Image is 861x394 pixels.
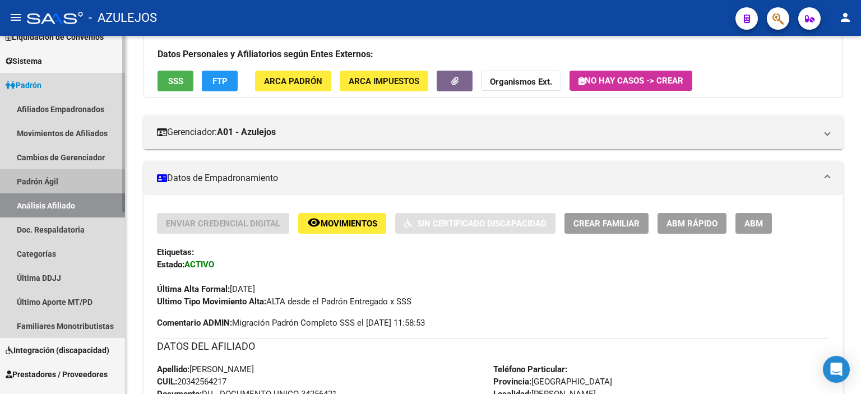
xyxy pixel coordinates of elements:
span: Padrón [6,79,41,91]
button: ABM [735,213,772,234]
span: - AZULEJOS [89,6,157,30]
strong: Estado: [157,259,184,270]
span: ABM Rápido [666,219,717,229]
mat-icon: remove_red_eye [307,216,321,229]
span: ARCA Impuestos [349,76,419,86]
span: [DATE] [157,284,255,294]
span: Integración (discapacidad) [6,344,109,356]
strong: Organismos Ext. [490,77,552,87]
span: Sin Certificado Discapacidad [417,219,547,229]
button: Movimientos [298,213,386,234]
span: ABM [744,219,763,229]
span: Prestadores / Proveedores [6,368,108,381]
span: Migración Padrón Completo SSS el [DATE] 11:58:53 [157,317,425,329]
span: SSS [168,76,183,86]
button: Organismos Ext. [481,71,561,91]
button: ABM Rápido [658,213,726,234]
strong: Apellido: [157,364,189,374]
strong: Provincia: [493,377,531,387]
span: 20342564217 [157,377,226,387]
strong: Última Alta Formal: [157,284,230,294]
mat-panel-title: Datos de Empadronamiento [157,172,816,184]
span: Enviar Credencial Digital [166,219,280,229]
strong: Comentario ADMIN: [157,318,232,328]
div: Open Intercom Messenger [823,356,850,383]
button: ARCA Padrón [255,71,331,91]
mat-panel-title: Gerenciador: [157,126,816,138]
span: Movimientos [321,219,377,229]
button: Crear Familiar [564,213,649,234]
strong: Ultimo Tipo Movimiento Alta: [157,296,266,307]
button: ARCA Impuestos [340,71,428,91]
span: FTP [212,76,228,86]
mat-expansion-panel-header: Gerenciador:A01 - Azulejos [143,115,843,149]
mat-icon: menu [9,11,22,24]
button: Enviar Credencial Digital [157,213,289,234]
button: SSS [158,71,193,91]
strong: A01 - Azulejos [217,126,276,138]
span: Sistema [6,55,42,67]
strong: Teléfono Particular: [493,364,567,374]
button: FTP [202,71,238,91]
span: No hay casos -> Crear [578,76,683,86]
strong: ACTIVO [184,259,214,270]
button: No hay casos -> Crear [570,71,692,91]
span: Liquidación de Convenios [6,31,104,43]
mat-expansion-panel-header: Datos de Empadronamiento [143,161,843,195]
mat-icon: person [839,11,852,24]
button: Sin Certificado Discapacidad [395,213,556,234]
h3: Datos Personales y Afiliatorios según Entes Externos: [158,47,829,62]
span: [PERSON_NAME] [157,364,254,374]
strong: CUIL: [157,377,177,387]
span: ARCA Padrón [264,76,322,86]
h3: DATOS DEL AFILIADO [157,339,830,354]
span: [GEOGRAPHIC_DATA] [493,377,612,387]
span: ALTA desde el Padrón Entregado x SSS [157,296,411,307]
span: Crear Familiar [573,219,640,229]
strong: Etiquetas: [157,247,194,257]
